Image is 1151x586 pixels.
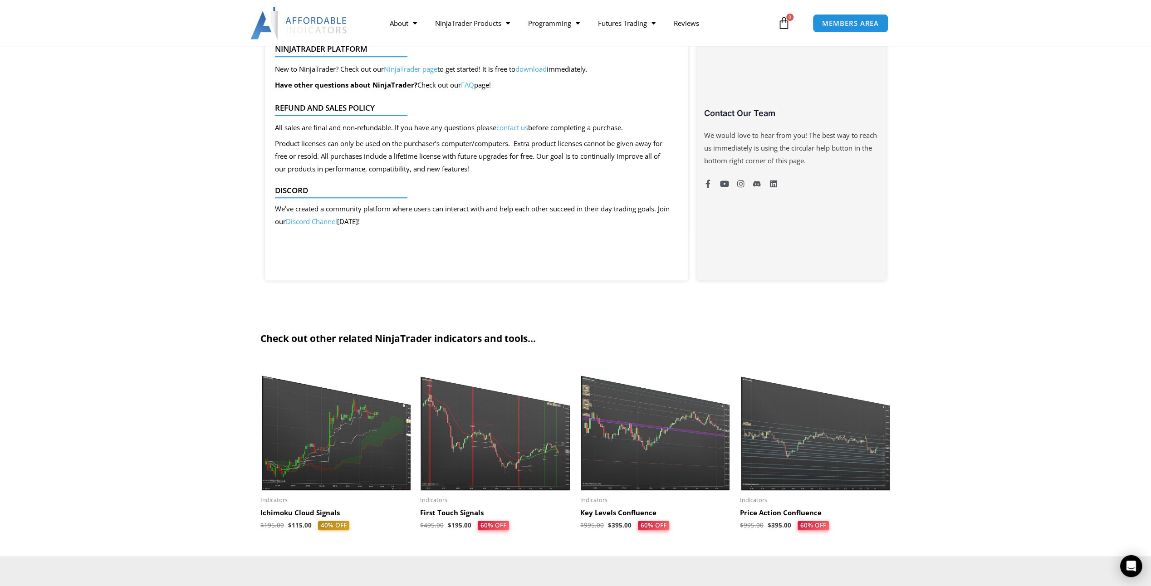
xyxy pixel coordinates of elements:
[528,123,623,132] span: before completing a purchase.
[275,186,671,195] h4: Discord
[813,14,888,33] a: MEMBERS AREA
[740,496,891,504] span: Indicators
[448,521,471,529] bdi: 195.00
[608,521,632,529] bdi: 395.00
[461,80,474,89] a: FAQ
[420,508,571,521] a: First Touch Signals
[275,44,671,54] h4: NinjaTrader Platform
[260,361,411,491] img: Ichimuku | Affordable Indicators – NinjaTrader
[496,123,528,132] a: contact us
[420,496,571,504] span: Indicators
[740,361,891,491] img: Price Action Confluence 2 | Affordable Indicators – NinjaTrader
[478,521,509,531] span: 60% OFF
[740,521,764,529] bdi: 995.00
[260,332,891,345] h2: Check out other related NinjaTrader indicators and tools...
[798,521,829,531] span: 60% OFF
[275,123,496,132] span: All sales are final and non-refundable. If you have any questions please
[286,217,337,226] a: Discord Channel
[580,508,731,521] a: Key Levels Confluence
[1120,555,1142,577] div: Open Intercom Messenger
[768,521,791,529] bdi: 395.00
[740,521,744,529] span: $
[580,521,584,529] span: $
[704,129,879,167] p: We would love to hear from you! The best way to reach us immediately is using the circular help b...
[275,79,588,92] p: Check out our page!
[380,13,426,34] a: About
[384,64,437,73] a: NinjaTrader page
[580,521,604,529] bdi: 995.00
[275,103,671,112] h4: Refund and Sales Policy
[426,13,519,34] a: NinjaTrader Products
[448,521,451,529] span: $
[580,496,731,504] span: Indicators
[580,508,731,518] h2: Key Levels Confluence
[420,521,424,529] span: $
[420,508,571,518] h2: First Touch Signals
[580,361,731,491] img: Key Levels 1 | Affordable Indicators – NinjaTrader
[288,521,292,529] span: $
[380,13,775,34] nav: Menu
[260,508,411,518] h2: Ichimoku Cloud Signals
[515,64,547,73] a: download
[786,14,793,21] span: 0
[275,204,670,226] span: We’ve created a community platform where users can interact with and help each other succeed in t...
[275,139,662,173] span: Product licenses can only be used on the purchaser’s computer/computers. Extra product licenses c...
[637,521,669,531] span: 60% OFF
[704,108,879,118] h3: Contact Our Team
[768,521,771,529] span: $
[318,521,349,531] span: 40% OFF
[664,13,708,34] a: Reviews
[608,521,612,529] span: $
[260,521,264,529] span: $
[250,7,348,39] img: LogoAI | Affordable Indicators – NinjaTrader
[420,361,571,491] img: First Touch Signals 1 | Affordable Indicators – NinjaTrader
[588,13,664,34] a: Futures Trading
[260,496,411,504] span: Indicators
[275,80,417,89] b: Have other questions about NinjaTrader?
[740,508,891,521] a: Price Action Confluence
[260,521,284,529] bdi: 195.00
[275,63,588,76] p: New to NinjaTrader? Check out our to get started! It is free to immediately.
[519,13,588,34] a: Programming
[740,508,891,518] h2: Price Action Confluence
[288,521,312,529] bdi: 115.00
[764,10,804,36] a: 0
[822,20,879,27] span: MEMBERS AREA
[420,521,444,529] bdi: 495.00
[260,508,411,521] a: Ichimoku Cloud Signals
